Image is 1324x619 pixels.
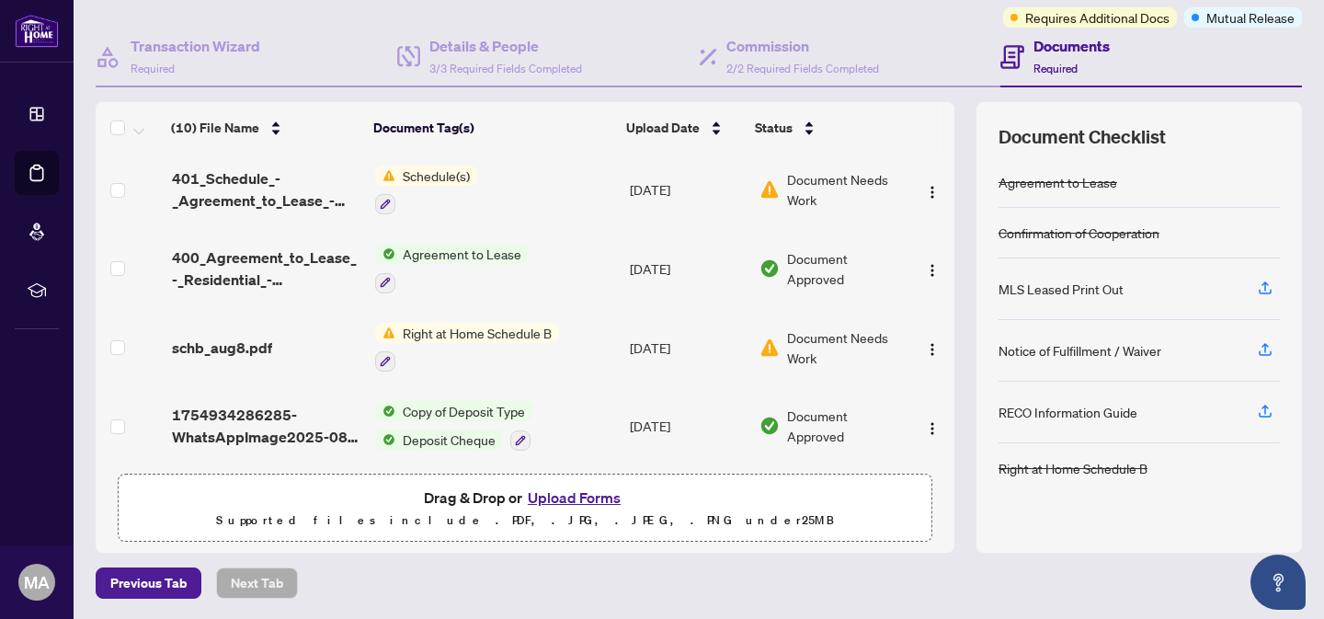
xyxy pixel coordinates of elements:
div: MLS Leased Print Out [999,279,1124,299]
button: Upload Forms [522,486,626,510]
img: Document Status [759,338,780,358]
span: Status [755,118,793,138]
div: Notice of Fulfillment / Waiver [999,340,1161,361]
span: 401_Schedule_-_Agreement_to_Lease_-_Residential_-_A_-_PropTx-OREA_2025-08-08_15_08_59 1.pdf [172,167,361,212]
h4: Documents [1033,35,1110,57]
span: 400_Agreement_to_Lease_-_Residential_-_OREA__TRREB_.pdf [172,246,361,291]
span: 1754934286285-WhatsAppImage2025-08-11at13829PM.jpeg [172,404,361,448]
td: [DATE] [622,386,752,465]
button: Open asap [1250,555,1306,610]
span: MA [24,569,50,595]
img: Status Icon [375,323,395,343]
span: Document Approved [787,248,902,289]
img: Logo [925,421,940,436]
h4: Transaction Wizard [131,35,260,57]
th: Upload Date [619,102,748,154]
span: 2/2 Required Fields Completed [726,62,879,75]
span: Document Approved [787,406,902,446]
p: Supported files include .PDF, .JPG, .JPEG, .PNG under 25 MB [130,510,920,532]
div: Right at Home Schedule B [999,458,1147,478]
span: Previous Tab [110,568,187,598]
div: Agreement to Lease [999,172,1117,192]
td: [DATE] [622,151,752,230]
img: Logo [925,342,940,357]
th: Status [748,102,904,154]
img: Status Icon [375,244,395,264]
span: Document Needs Work [787,327,902,368]
button: Previous Tab [96,567,201,599]
span: schb_aug8.pdf [172,337,272,359]
div: RECO Information Guide [999,402,1137,422]
span: Schedule(s) [395,166,477,186]
td: [DATE] [622,229,752,308]
span: Requires Additional Docs [1025,7,1170,28]
button: Status IconSchedule(s) [375,166,477,215]
button: Logo [918,254,947,283]
img: Document Status [759,258,780,279]
button: Status IconCopy of Deposit TypeStatus IconDeposit Cheque [375,401,532,451]
span: 3/3 Required Fields Completed [429,62,582,75]
span: Copy of Deposit Type [395,401,532,421]
span: Document Checklist [999,124,1166,150]
img: Status Icon [375,401,395,421]
span: Deposit Cheque [395,430,503,450]
img: logo [15,14,59,48]
h4: Details & People [429,35,582,57]
img: Status Icon [375,430,395,450]
button: Logo [918,333,947,362]
button: Next Tab [216,567,298,599]
div: Confirmation of Cooperation [999,223,1159,243]
span: Mutual Release [1206,7,1295,28]
span: Agreement to Lease [395,244,529,264]
span: Drag & Drop orUpload FormsSupported files include .PDF, .JPG, .JPEG, .PNG under25MB [119,475,931,543]
th: Document Tag(s) [366,102,619,154]
img: Status Icon [375,166,395,186]
img: Document Status [759,416,780,436]
td: [DATE] [622,308,752,387]
span: Drag & Drop or [424,486,626,510]
th: (10) File Name [164,102,366,154]
button: Logo [918,411,947,441]
button: Logo [918,175,947,204]
span: Document Needs Work [787,169,902,210]
span: (10) File Name [171,118,259,138]
img: Logo [925,263,940,278]
button: Status IconAgreement to Lease [375,244,529,293]
h4: Commission [726,35,879,57]
button: Status IconRight at Home Schedule B [375,323,559,373]
img: Document Status [759,179,780,200]
img: Logo [925,185,940,200]
span: Upload Date [626,118,700,138]
span: Required [1033,62,1078,75]
span: Required [131,62,175,75]
span: Right at Home Schedule B [395,323,559,343]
